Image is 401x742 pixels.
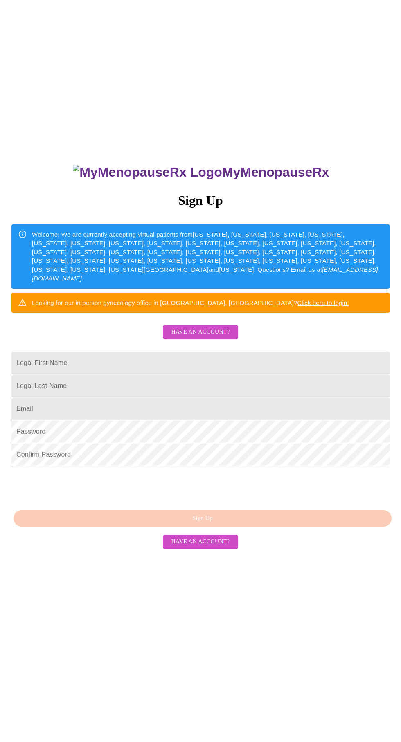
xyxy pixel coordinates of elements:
div: Welcome! We are currently accepting virtual patients from [US_STATE], [US_STATE], [US_STATE], [US... [32,227,383,286]
button: Have an account? [163,325,238,339]
h3: Sign Up [11,193,390,208]
iframe: reCAPTCHA [11,470,136,502]
em: [EMAIL_ADDRESS][DOMAIN_NAME] [32,266,378,282]
a: Have an account? [161,334,240,341]
a: Have an account? [161,538,240,545]
span: Have an account? [171,327,230,337]
a: Click here to login! [297,299,349,306]
span: Have an account? [171,537,230,547]
h3: MyMenopauseRx [13,165,390,180]
img: MyMenopauseRx Logo [73,165,222,180]
div: Looking for our in person gynecology office in [GEOGRAPHIC_DATA], [GEOGRAPHIC_DATA]? [32,295,349,310]
button: Have an account? [163,535,238,549]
